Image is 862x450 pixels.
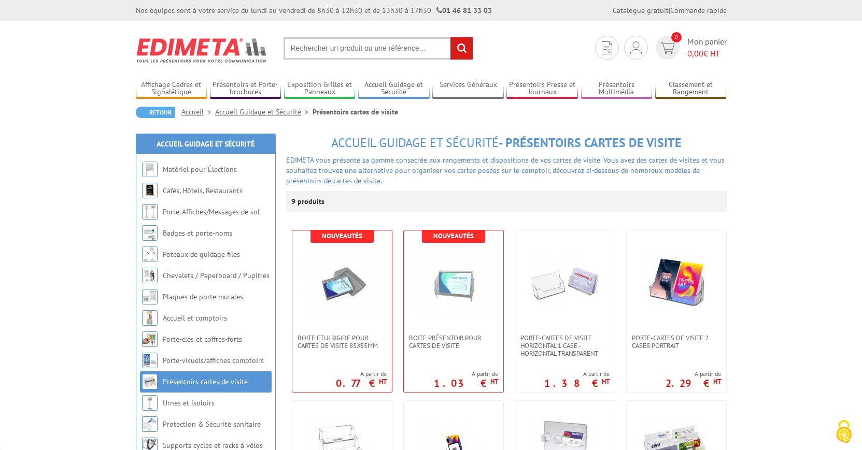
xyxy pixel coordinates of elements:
[163,165,237,174] a: Matériel pour Élections
[713,377,721,386] sup: HT
[142,353,158,368] img: Porte-visuels/affiches comptoirs
[687,36,727,60] span: Mon panier
[687,48,727,60] span: € HT
[404,334,503,350] a: Boite présentoir pour Cartes de Visite
[687,48,703,59] span: 0,00
[544,370,610,378] span: A partir de
[142,416,158,432] img: Protection & Sécurité sanitaire
[142,395,158,411] img: Urnes et isoloirs
[142,162,158,177] img: Matériel pour Élections
[436,6,492,15] strong: 01 46 81 33 03
[163,441,263,450] a: Supports cycles et racks à vélos
[358,80,430,97] a: Accueil Guidage et Sécurité
[331,135,499,151] span: Accueil Guidage et Sécurité
[291,191,330,212] p: 9 produits
[613,5,727,16] div: |
[142,183,158,198] img: Cafés, Hôtels, Restaurants
[181,107,215,117] a: Accueil
[136,31,268,69] img: Edimeta
[163,419,261,429] a: Protection & Sécurité sanitaire
[163,356,264,365] a: Porte-visuels/affiches comptoirs
[670,6,727,15] a: Commande rapide
[142,268,158,283] img: Chevalets / Paperboard / Pupitres
[433,231,474,240] b: Nouveautés
[142,246,158,262] img: Poteaux de guidage files
[163,292,243,301] a: Plaques de porte murales
[581,80,653,97] a: Présentoirs Multimédia
[142,374,158,389] img: Présentoirs cartes de visite
[163,313,227,323] a: Accueil et comptoirs
[142,204,158,220] img: Porte-Affiches/Messages de sol
[163,398,215,408] a: Urnes et isoloirs
[163,335,242,344] a: Porte-clés et coffres-forts
[142,225,158,241] img: Badges et porte-noms
[602,41,612,54] img: devis rapide
[544,380,610,386] p: 1.38 €
[630,41,642,54] img: devis rapide
[298,334,387,350] span: Boite Etui rigide pour Cartes de Visite 85x55mm
[831,419,857,445] img: Cookies (fenêtre modale)
[627,334,726,350] a: Porte-Cartes De Visite 2 Cases Portrait
[284,80,356,97] a: Exposition Grilles et Panneaux
[313,107,398,117] li: Présentoirs cartes de visite
[286,136,727,150] h1: - Présentoirs cartes de visite
[660,42,675,54] img: devis rapide
[142,331,158,347] img: Porte-clés et coffres-forts
[632,334,721,350] span: Porte-Cartes De Visite 2 Cases Portrait
[432,80,504,97] a: Services Généraux
[306,246,378,318] img: Boite Etui rigide pour Cartes de Visite 85x55mm
[653,36,727,60] a: devis rapide 0 Mon panier 0,00€ HT
[284,37,473,60] input: Rechercher un produit ou une référence...
[136,107,175,118] a: Retour
[163,271,270,280] a: Chevalets / Paperboard / Pupitres
[379,377,387,386] sup: HT
[157,139,255,149] a: Accueil Guidage et Sécurité
[136,80,207,97] a: Affichage Cadres et Signalétique
[602,377,610,386] sup: HT
[520,334,610,357] span: Porte-cartes de visite horizontal 1 case - horizontal Transparent
[210,80,281,97] a: Présentoirs et Porte-brochures
[666,370,721,378] span: A partir de
[515,334,615,357] a: Porte-cartes de visite horizontal 1 case - horizontal Transparent
[136,5,492,16] div: Nos équipes sont à votre service du lundi au vendredi de 8h30 à 12h30 et de 13h30 à 17h30
[163,228,232,238] a: Badges et porte-noms
[655,80,727,97] a: Classement et Rangement
[215,107,313,117] a: Accueil Guidage et Sécurité
[336,370,387,378] span: A partir de
[409,334,498,350] span: Boite présentoir pour Cartes de Visite
[506,80,578,97] a: Présentoirs Presse et Journaux
[666,380,721,386] p: 2.29 €
[336,380,387,386] p: 0.77 €
[640,246,713,318] img: Porte-Cartes De Visite 2 Cases Portrait
[142,310,158,326] img: Accueil et comptoirs
[613,6,669,15] a: Catalogue gratuit
[450,37,473,60] input: rechercher
[490,377,498,386] sup: HT
[322,231,362,240] b: Nouveautés
[292,334,392,350] a: Boite Etui rigide pour Cartes de Visite 85x55mm
[671,32,682,42] span: 0
[142,289,158,304] img: Plaques de porte murales
[434,370,498,378] span: A partir de
[163,207,260,216] a: Porte-Affiches/Messages de sol
[163,186,243,195] a: Cafés, Hôtels, Restaurants
[286,155,725,185] font: EDIMETA vous présente sa gamme consacrée aux rangements et dispositions de vos cartes de visite. ...
[163,377,248,386] a: Présentoirs cartes de visite
[434,380,498,386] p: 1.03 €
[529,246,601,318] img: Porte-cartes de visite horizontal 1 case - horizontal Transparent
[163,250,240,259] a: Poteaux de guidage files
[417,246,490,318] img: Boite présentoir pour Cartes de Visite
[826,415,862,450] button: Cookies (fenêtre modale)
